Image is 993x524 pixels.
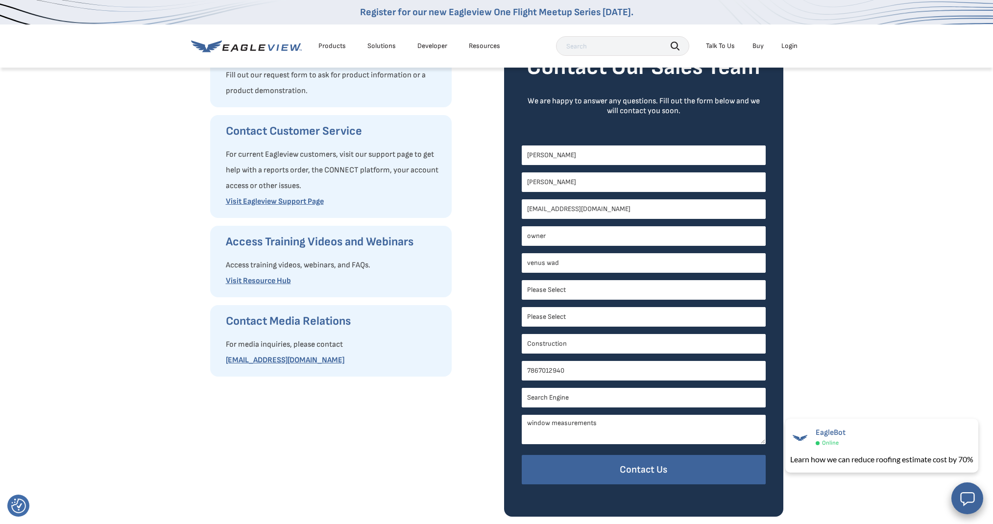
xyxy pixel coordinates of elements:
h3: Contact Media Relations [226,313,442,329]
span: Online [822,439,839,447]
p: For media inquiries, please contact [226,337,442,353]
a: Register for our new Eagleview One Flight Meetup Series [DATE]. [360,6,633,18]
div: Talk To Us [706,42,735,50]
a: [EMAIL_ADDRESS][DOMAIN_NAME] [226,356,344,365]
p: Access training videos, webinars, and FAQs. [226,258,442,273]
button: Consent Preferences [11,499,26,513]
textarea: window measurements [522,415,766,444]
button: Open chat window [951,482,983,514]
img: Revisit consent button [11,499,26,513]
a: Buy [752,42,764,50]
div: Solutions [367,42,396,50]
a: Developer [417,42,447,50]
div: Learn how we can reduce roofing estimate cost by 70% [790,453,973,465]
p: Fill out our request form to ask for product information or a product demonstration. [226,68,442,99]
div: Products [318,42,346,50]
div: We are happy to answer any questions. Fill out the form below and we will contact you soon. [522,96,766,116]
input: Search [556,36,689,56]
div: Login [781,42,798,50]
input: Contact Us [522,455,766,485]
h3: Access Training Videos and Webinars [226,234,442,250]
a: Visit Eagleview Support Page [226,197,324,206]
img: EagleBot [790,428,810,448]
span: EagleBot [816,428,846,437]
a: Visit Resource Hub [226,276,291,286]
div: Resources [469,42,500,50]
p: For current Eagleview customers, visit our support page to get help with a reports order, the CON... [226,147,442,194]
h3: Contact Customer Service [226,123,442,139]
